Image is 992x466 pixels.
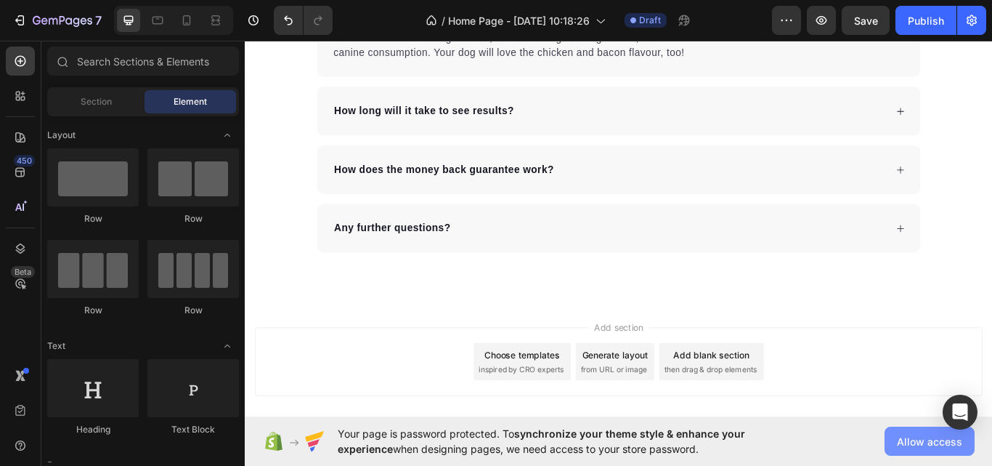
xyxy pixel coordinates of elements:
[47,212,139,225] div: Row
[104,214,240,232] p: Any further questions?
[272,382,372,395] span: inspired by CRO experts
[448,13,590,28] span: Home Page - [DATE] 10:18:26
[394,363,470,379] div: Generate layout
[391,382,469,395] span: from URL or image
[147,423,239,436] div: Text Block
[338,426,802,457] span: Your page is password protected. To when designing pages, we need access to your store password.
[47,47,239,76] input: Search Sections & Elements
[6,6,108,35] button: 7
[104,146,360,164] p: How does the money back guarantee work?
[639,14,661,27] span: Draft
[245,37,992,420] iframe: Design area
[338,427,745,455] span: synchronize your theme style & enhance your experience
[104,78,314,95] p: How long will it take to see results?
[216,124,239,147] span: Toggle open
[895,6,956,35] button: Publish
[81,95,112,108] span: Section
[216,334,239,358] span: Toggle open
[174,95,207,108] span: Element
[47,304,139,317] div: Row
[842,6,890,35] button: Save
[11,266,35,278] div: Beta
[908,13,944,28] div: Publish
[943,395,977,430] div: Open Intercom Messenger
[885,427,975,456] button: Allow access
[402,331,471,346] span: Add section
[500,363,588,379] div: Add blank section
[47,340,65,353] span: Text
[147,304,239,317] div: Row
[147,212,239,225] div: Row
[274,6,333,35] div: Undo/Redo
[47,423,139,436] div: Heading
[897,434,962,449] span: Allow access
[854,15,878,27] span: Save
[442,13,445,28] span: /
[95,12,102,29] p: 7
[47,129,76,142] span: Layout
[489,382,597,395] span: then drag & drop elements
[280,363,367,379] div: Choose templates
[14,155,35,166] div: 450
